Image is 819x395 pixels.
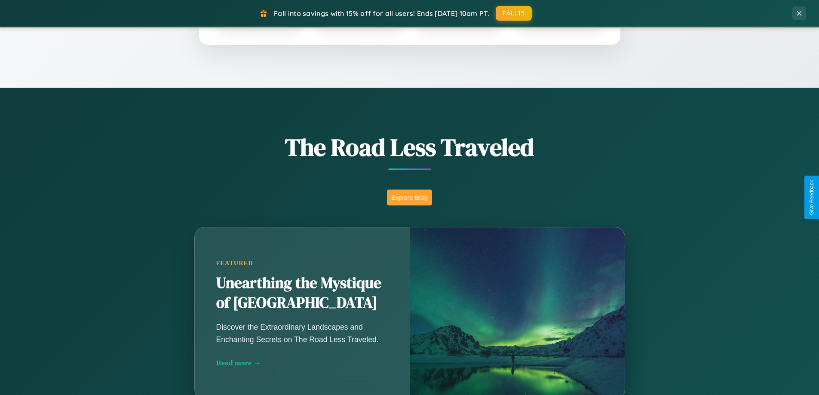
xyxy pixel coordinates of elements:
h2: Unearthing the Mystique of [GEOGRAPHIC_DATA] [216,273,388,313]
p: Discover the Extraordinary Landscapes and Enchanting Secrets on The Road Less Traveled. [216,321,388,345]
span: Fall into savings with 15% off for all users! Ends [DATE] 10am PT. [274,9,489,18]
div: Give Feedback [809,180,815,215]
div: Featured [216,260,388,267]
div: Read more → [216,358,388,367]
button: FALL15 [496,6,532,21]
h1: The Road Less Traveled [152,131,668,164]
button: Explore Blog [387,190,432,205]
